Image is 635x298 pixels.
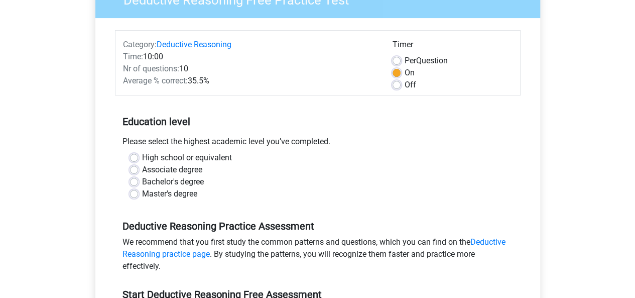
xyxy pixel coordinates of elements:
label: Master's degree [142,188,197,200]
span: Per [405,56,416,65]
span: Category: [123,40,157,49]
div: Timer [393,39,513,55]
label: Associate degree [142,164,202,176]
div: 10:00 [115,51,385,63]
label: Off [405,79,416,91]
label: On [405,67,415,79]
span: Average % correct: [123,76,188,85]
h5: Deductive Reasoning Practice Assessment [122,220,513,232]
label: Bachelor's degree [142,176,204,188]
h5: Education level [122,112,513,132]
div: We recommend that you first study the common patterns and questions, which you can find on the . ... [115,236,521,276]
div: Please select the highest academic level you’ve completed. [115,136,521,152]
div: 35.5% [115,75,385,87]
label: Question [405,55,448,67]
span: Time: [123,52,143,61]
div: 10 [115,63,385,75]
a: Deductive Reasoning [157,40,231,49]
span: Nr of questions: [123,64,179,73]
label: High school or equivalent [142,152,232,164]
